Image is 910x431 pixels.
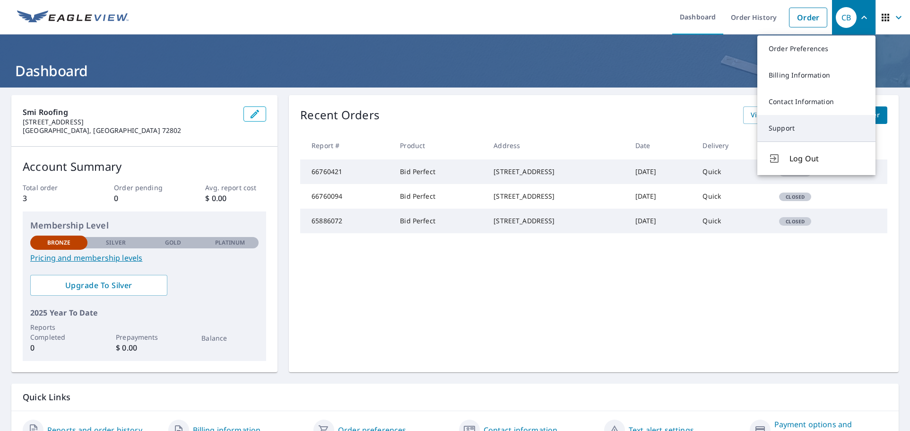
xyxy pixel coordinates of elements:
p: Balance [201,333,259,343]
p: Recent Orders [300,106,380,124]
a: Support [757,115,875,141]
p: Quick Links [23,391,887,403]
p: Gold [165,238,181,247]
p: Smi Roofing [23,106,236,118]
p: 0 [114,193,175,204]
button: Log Out [757,141,875,175]
span: Closed [780,218,810,225]
p: 0 [30,342,87,353]
p: $ 0.00 [205,193,266,204]
p: Silver [106,238,126,247]
span: Upgrade To Silver [38,280,160,290]
a: Upgrade To Silver [30,275,167,296]
td: 66760094 [300,184,392,209]
td: 65886072 [300,209,392,233]
th: Date [628,132,695,159]
p: Avg. report cost [205,183,266,193]
p: Membership Level [30,219,259,232]
a: Contact Information [757,88,875,115]
td: Quick [695,209,771,233]
th: Address [486,132,628,159]
td: [DATE] [628,184,695,209]
span: Log Out [789,153,864,164]
th: Report # [300,132,392,159]
td: [DATE] [628,159,695,184]
p: 3 [23,193,84,204]
th: Product [392,132,486,159]
a: View All Orders [743,106,810,124]
div: CB [836,7,857,28]
p: [STREET_ADDRESS] [23,118,236,126]
td: Bid Perfect [392,209,486,233]
td: [DATE] [628,209,695,233]
p: Reports Completed [30,322,87,342]
span: View All Orders [751,109,803,121]
a: Pricing and membership levels [30,252,259,264]
p: Platinum [215,238,245,247]
th: Delivery [695,132,771,159]
p: 2025 Year To Date [30,307,259,318]
td: 66760421 [300,159,392,184]
td: Bid Perfect [392,159,486,184]
span: Closed [780,194,810,200]
p: $ 0.00 [116,342,173,353]
a: Order Preferences [757,35,875,62]
img: EV Logo [17,10,129,25]
td: Bid Perfect [392,184,486,209]
td: Quick [695,184,771,209]
a: Order [789,8,827,27]
div: [STREET_ADDRESS] [494,192,620,201]
h1: Dashboard [11,61,899,80]
p: [GEOGRAPHIC_DATA], [GEOGRAPHIC_DATA] 72802 [23,126,236,135]
p: Order pending [114,183,175,193]
p: Total order [23,183,84,193]
p: Prepayments [116,332,173,342]
p: Account Summary [23,158,266,175]
a: Billing Information [757,62,875,88]
td: Quick [695,159,771,184]
div: [STREET_ADDRESS] [494,216,620,226]
div: [STREET_ADDRESS] [494,167,620,176]
p: Bronze [47,238,71,247]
